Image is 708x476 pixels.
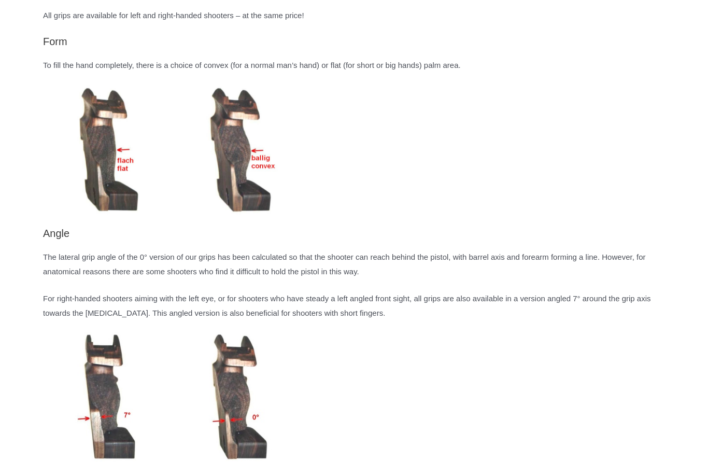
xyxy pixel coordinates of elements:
[43,228,665,240] h4: Angle
[43,36,665,48] h4: Form
[43,250,665,279] p: The lateral grip angle of the 0° version of our grips has been calculated so that the shooter can...
[43,9,665,23] p: All grips are available for left and right-handed shooters – at the same price!
[43,292,665,321] p: For right-handed shooters aiming with the left eye, or for shooters who have steady a left angled...
[43,59,665,73] p: To fill the hand completely, there is a choice of convex (for a normal man’s hand) or flat (for s...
